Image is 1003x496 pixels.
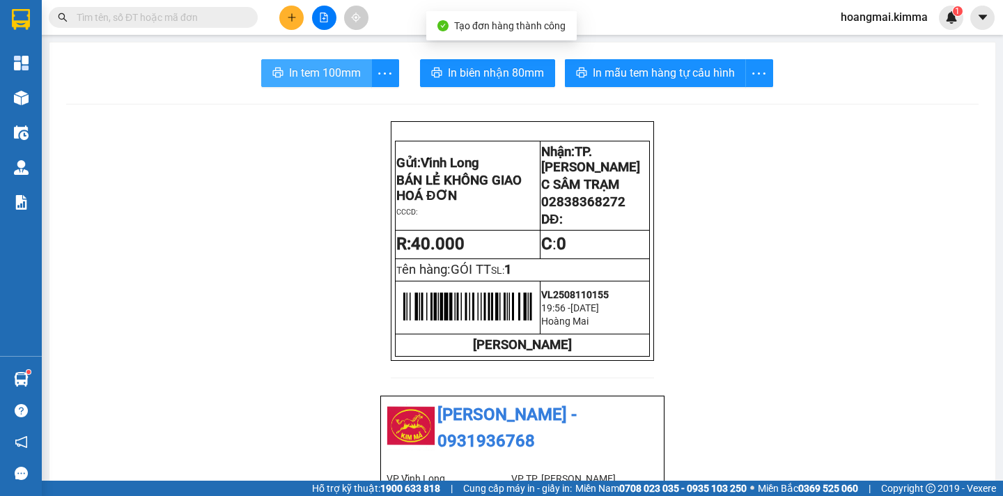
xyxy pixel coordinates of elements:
[798,483,858,494] strong: 0369 525 060
[758,481,858,496] span: Miền Bắc
[541,144,640,175] span: TP. [PERSON_NAME]
[576,67,587,80] span: printer
[451,262,491,277] span: GÓI TT
[14,160,29,175] img: warehouse-icon
[541,316,589,327] span: Hoàng Mai
[541,194,625,210] span: 02838368272
[77,10,241,25] input: Tìm tên, số ĐT hoặc mã đơn
[557,234,566,254] span: 0
[14,372,29,387] img: warehouse-icon
[570,302,599,313] span: [DATE]
[750,486,754,491] span: ⚪️
[926,483,935,493] span: copyright
[955,6,960,16] span: 1
[463,481,572,496] span: Cung cấp máy in - giấy in:
[15,467,28,480] span: message
[746,65,772,82] span: more
[454,20,566,31] span: Tạo đơn hàng thành công
[953,6,963,16] sup: 1
[396,173,522,203] span: BÁN LẺ KHÔNG GIAO HOÁ ĐƠN
[421,155,479,171] span: Vĩnh Long
[91,62,202,82] div: 0903162192
[261,59,372,87] button: printerIn tem 100mm
[387,402,658,454] li: [PERSON_NAME] - 0931936768
[541,302,570,313] span: 19:56 -
[312,481,440,496] span: Hỗ trợ kỹ thuật:
[387,471,511,486] li: VP Vĩnh Long
[437,20,449,31] span: check-circle
[91,13,124,28] span: Nhận:
[541,234,552,254] strong: C
[396,208,418,217] span: CCCD:
[541,289,609,300] span: VL2508110155
[830,8,939,26] span: hoangmai.kimma
[287,13,297,22] span: plus
[12,12,81,45] div: Vĩnh Long
[396,234,465,254] strong: R:
[26,370,31,374] sup: 1
[380,483,440,494] strong: 1900 633 818
[58,13,68,22] span: search
[12,13,33,28] span: Gửi:
[91,45,202,62] div: A TIN
[319,13,329,22] span: file-add
[575,481,747,496] span: Miền Nam
[15,435,28,449] span: notification
[12,9,30,30] img: logo-vxr
[745,59,773,87] button: more
[473,337,572,352] strong: [PERSON_NAME]
[565,59,746,87] button: printerIn mẫu tem hàng tự cấu hình
[945,11,958,24] img: icon-new-feature
[431,67,442,80] span: printer
[387,402,435,451] img: logo.jpg
[372,65,398,82] span: more
[491,265,504,276] span: SL:
[869,481,871,496] span: |
[371,59,399,87] button: more
[541,212,562,227] span: DĐ:
[10,90,83,121] div: 40.000
[12,45,81,62] div: TVM
[312,6,336,30] button: file-add
[411,234,465,254] span: 40.000
[91,12,202,45] div: TP. [PERSON_NAME]
[541,234,566,254] span: :
[14,56,29,70] img: dashboard-icon
[402,262,491,277] span: ên hàng:
[541,144,640,175] span: Nhận:
[10,90,52,104] span: Thu rồi :
[511,471,636,486] li: VP TP. [PERSON_NAME]
[448,64,544,82] span: In biên nhận 80mm
[14,125,29,140] img: warehouse-icon
[451,481,453,496] span: |
[504,262,512,277] span: 1
[970,6,995,30] button: caret-down
[619,483,747,494] strong: 0708 023 035 - 0935 103 250
[14,91,29,105] img: warehouse-icon
[15,404,28,417] span: question-circle
[593,64,735,82] span: In mẫu tem hàng tự cấu hình
[396,265,491,276] span: T
[344,6,368,30] button: aim
[14,195,29,210] img: solution-icon
[351,13,361,22] span: aim
[272,67,283,80] span: printer
[420,59,555,87] button: printerIn biên nhận 80mm
[977,11,989,24] span: caret-down
[279,6,304,30] button: plus
[541,177,619,192] span: C SÂM TRẠM
[289,64,361,82] span: In tem 100mm
[396,155,479,171] span: Gửi:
